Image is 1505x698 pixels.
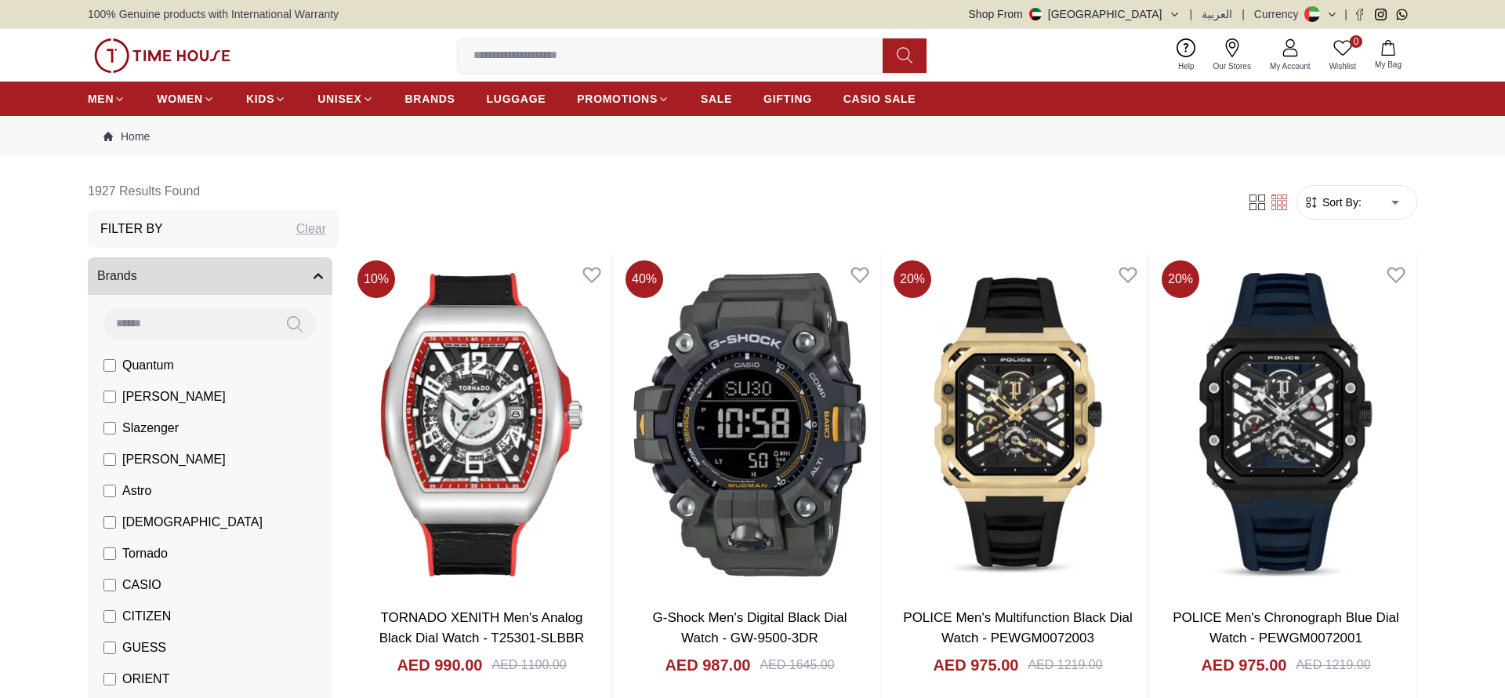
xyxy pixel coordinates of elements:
a: Home [103,129,150,144]
input: Quantum [103,359,116,372]
input: Tornado [103,547,116,560]
span: ORIENT [122,670,169,689]
h4: AED 975.00 [933,654,1018,676]
span: 100% Genuine products with International Warranty [88,6,339,22]
div: AED 1219.00 [1296,656,1370,674]
span: UNISEX [317,91,361,107]
nav: Breadcrumb [88,116,1417,157]
h4: AED 987.00 [665,654,750,676]
a: Facebook [1354,9,1365,20]
img: United Arab Emirates [1029,8,1042,20]
span: GUESS [122,638,166,657]
span: My Bag [1369,59,1408,71]
span: CASIO SALE [843,91,916,107]
a: Whatsapp [1396,9,1408,20]
input: Astro [103,485,116,497]
input: CASIO [103,579,116,591]
a: Help [1169,35,1204,75]
span: 0 [1350,35,1362,48]
img: TORNADO XENITH Men's Analog Black Dial Watch - T25301-SLBBR [351,254,612,595]
a: PROMOTIONS [577,85,669,113]
div: AED 1100.00 [491,656,566,674]
a: SALE [701,85,732,113]
span: My Account [1264,60,1317,72]
a: WOMEN [157,85,215,113]
h3: Filter By [100,220,163,238]
span: BRANDS [405,91,455,107]
a: Instagram [1375,9,1387,20]
input: ORIENT [103,673,116,685]
span: SALE [701,91,732,107]
span: GIFTING [763,91,812,107]
h4: AED 975.00 [1201,654,1286,676]
span: [PERSON_NAME] [122,387,226,406]
span: MEN [88,91,114,107]
h6: 1927 Results Found [88,173,339,210]
span: KIDS [246,91,274,107]
a: Our Stores [1204,35,1260,75]
span: [PERSON_NAME] [122,450,226,469]
span: Astro [122,482,151,500]
span: Help [1172,60,1201,72]
input: [PERSON_NAME] [103,453,116,466]
span: | [1344,6,1347,22]
span: WOMEN [157,91,203,107]
img: G-Shock Men's Digital Black Dial Watch - GW-9500-3DR [619,254,880,595]
span: | [1242,6,1245,22]
a: TORNADO XENITH Men's Analog Black Dial Watch - T25301-SLBBR [379,610,585,645]
div: Currency [1254,6,1305,22]
span: Our Stores [1207,60,1257,72]
button: Sort By: [1304,194,1362,210]
span: CASIO [122,576,161,594]
span: Tornado [122,544,168,563]
img: POLICE Men's Multifunction Black Dial Watch - PEWGM0072003 [887,254,1148,595]
input: GUESS [103,642,116,654]
span: CITIZEN [122,607,171,626]
h4: AED 990.00 [397,654,482,676]
a: CASIO SALE [843,85,916,113]
input: CITIZEN [103,610,116,623]
a: MEN [88,85,125,113]
div: Clear [296,220,326,238]
span: 40 % [626,260,663,298]
button: Shop From[GEOGRAPHIC_DATA] [969,6,1180,22]
button: العربية [1202,6,1232,22]
span: PROMOTIONS [577,91,658,107]
span: 20 % [894,260,931,298]
img: POLICE Men's Chronograph Blue Dial Watch - PEWGM0072001 [1155,254,1416,595]
span: [DEMOGRAPHIC_DATA] [122,513,263,532]
a: BRANDS [405,85,455,113]
img: ... [94,38,230,73]
span: Quantum [122,356,174,375]
input: [DEMOGRAPHIC_DATA] [103,516,116,529]
div: AED 1219.00 [1028,656,1102,674]
a: G-Shock Men's Digital Black Dial Watch - GW-9500-3DR [653,610,847,645]
a: POLICE Men's Multifunction Black Dial Watch - PEWGM0072003 [903,610,1132,645]
a: UNISEX [317,85,373,113]
a: POLICE Men's Chronograph Blue Dial Watch - PEWGM0072001 [1173,610,1399,645]
button: My Bag [1365,37,1411,74]
span: Brands [97,267,137,285]
span: LUGGAGE [487,91,546,107]
a: KIDS [246,85,286,113]
button: Brands [88,257,332,295]
div: AED 1645.00 [760,656,834,674]
a: LUGGAGE [487,85,546,113]
a: GIFTING [763,85,812,113]
span: Slazenger [122,419,179,438]
a: 0Wishlist [1320,35,1365,75]
input: Slazenger [103,422,116,434]
span: 10 % [357,260,395,298]
span: 20 % [1162,260,1199,298]
input: [PERSON_NAME] [103,391,116,403]
span: Sort By: [1319,194,1362,210]
span: | [1190,6,1193,22]
span: Wishlist [1323,60,1362,72]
